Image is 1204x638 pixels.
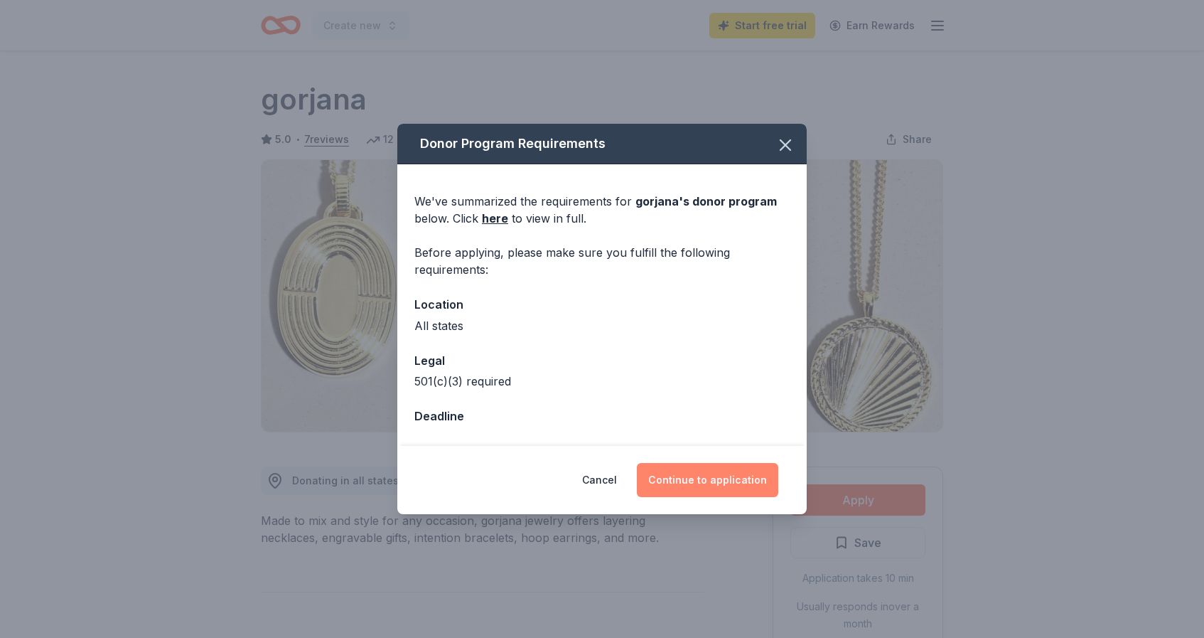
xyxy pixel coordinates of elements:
button: Continue to application [637,463,778,497]
div: Location [414,295,790,314]
div: Deadline [414,407,790,425]
div: Before applying, please make sure you fulfill the following requirements: [414,244,790,278]
span: gorjana 's donor program [635,194,777,208]
button: Cancel [582,463,617,497]
div: We've summarized the requirements for below. Click to view in full. [414,193,790,227]
div: 501(c)(3) required [414,373,790,390]
div: Donor Program Requirements [397,124,807,164]
a: here [482,210,508,227]
div: Legal [414,351,790,370]
div: All states [414,317,790,334]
